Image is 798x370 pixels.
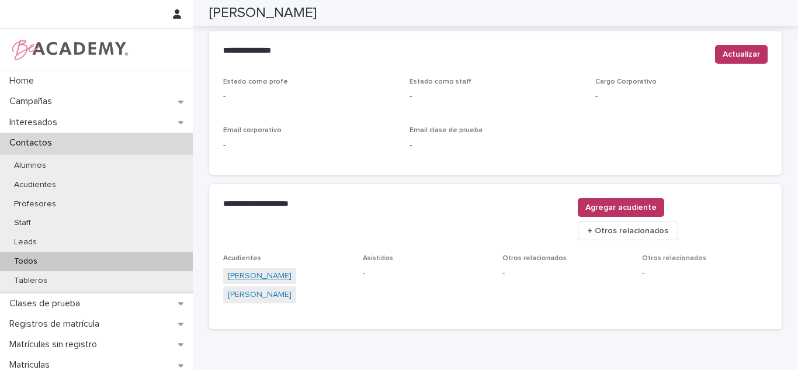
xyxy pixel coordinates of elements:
span: Acudientes [223,255,261,262]
p: Staff [5,218,40,228]
span: Email clase de prueba [410,127,483,134]
p: Tableros [5,276,57,286]
button: Agregar acudiente [578,198,664,217]
p: - [502,268,628,280]
button: Actualizar [715,45,768,64]
span: Otros relacionados [502,255,567,262]
span: Asistidos [363,255,393,262]
p: Home [5,75,43,87]
p: - [642,268,768,280]
p: Contactos [5,137,61,148]
span: Agregar acudiente [585,202,657,213]
span: Estado como staff [410,78,471,85]
p: Interesados [5,117,67,128]
p: - [410,139,582,151]
span: + Otros relacionados [588,225,668,237]
p: Alumnos [5,161,55,171]
p: Todos [5,257,47,267]
p: Leads [5,237,46,247]
span: Otros relacionados [642,255,706,262]
p: Profesores [5,199,65,209]
p: Matrículas sin registro [5,339,106,350]
span: Actualizar [723,49,760,60]
p: Campañas [5,96,61,107]
button: + Otros relacionados [578,222,678,240]
span: Cargo Corporativo [595,78,657,85]
h2: [PERSON_NAME] [209,5,317,22]
a: [PERSON_NAME] [228,289,292,301]
p: - [223,139,395,151]
p: - [363,268,488,280]
p: - [410,91,582,103]
p: - [223,91,395,103]
p: - [595,91,768,103]
img: WPrjXfSUmiLcdUfaYY4Q [9,38,129,61]
a: [PERSON_NAME] [228,270,292,282]
span: Email corporativo [223,127,282,134]
span: Estado como profe [223,78,288,85]
p: Clases de prueba [5,298,89,309]
p: Registros de matrícula [5,319,109,330]
p: Acudientes [5,180,65,190]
